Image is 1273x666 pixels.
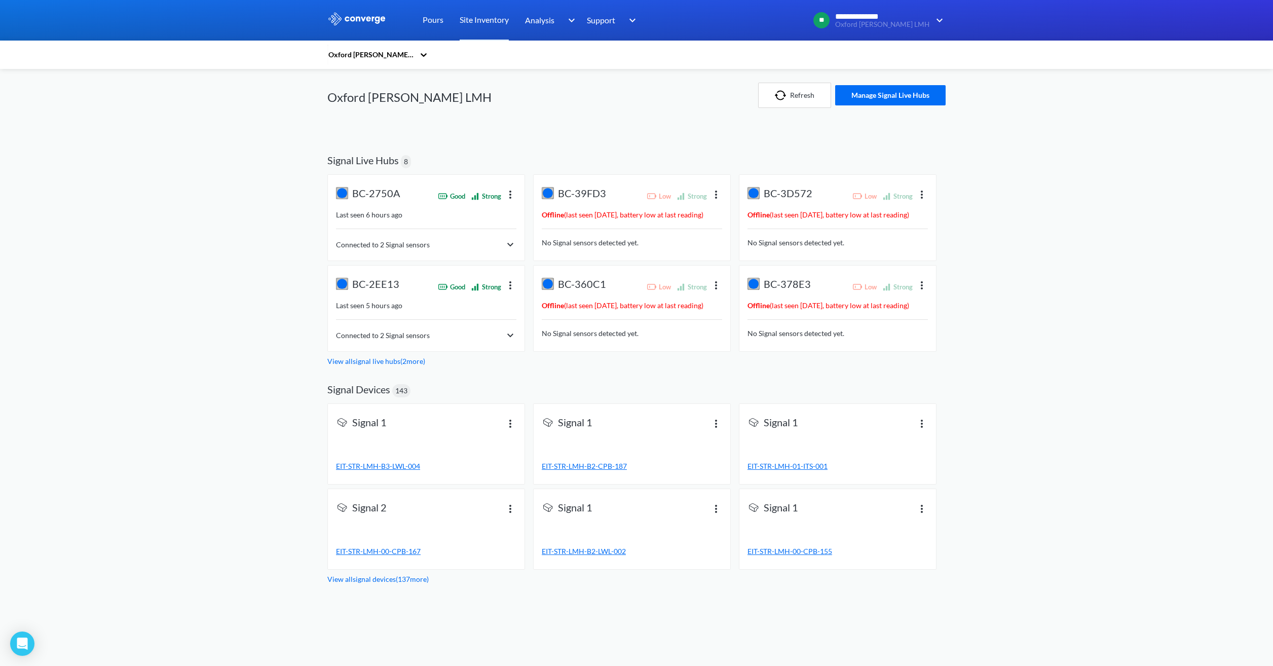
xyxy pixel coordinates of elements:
h2: Signal Live Hubs [327,154,399,166]
img: more.svg [916,279,928,291]
img: Network connectivity strong [676,191,686,201]
img: more.svg [504,417,516,429]
span: EIT-STR-LMH-B2-CPB-187 [542,462,627,470]
img: more.svg [916,188,928,200]
span: Signal 1 [764,416,798,430]
img: chevron-right.svg [504,329,516,342]
img: downArrow.svg [929,14,946,26]
img: more.svg [710,188,722,200]
span: Low [659,191,671,201]
img: signal-icon.svg [747,501,760,513]
img: icon-refresh.svg [775,90,790,100]
span: Low [659,282,671,292]
a: View all signal live hubs ( 2 more) [327,357,425,365]
span: Last seen 6 hours ago [336,210,402,219]
span: Strong [688,282,707,292]
a: EIT-STR-LMH-00-CPB-167 [336,546,516,557]
span: BC-378E3 [764,278,811,292]
span: 8 [404,156,408,167]
span: No Signal sensors detected yet. [747,238,844,247]
img: downArrow.svg [622,14,639,26]
span: EIT-STR-LMH-B3-LWL-004 [336,462,420,470]
h1: Oxford [PERSON_NAME] LMH [327,89,492,105]
button: Refresh [758,83,831,108]
img: signal-icon.svg [542,501,554,513]
span: No Signal sensors detected yet. [542,238,639,247]
img: Battery good [438,282,448,292]
span: Strong [893,191,913,201]
span: EIT-STR-LMH-00-CPB-167 [336,547,421,556]
img: Battery low [852,282,863,292]
img: signal-icon.svg [542,416,554,428]
img: Network connectivity strong [470,282,480,291]
a: EIT-STR-LMH-00-CPB-155 [747,546,928,557]
span: ( last seen [DATE] , battery low at last reading) [747,301,909,310]
span: Good [450,191,465,201]
a: EIT-STR-LMH-B2-LWL-002 [542,546,722,557]
span: 143 [395,385,407,396]
img: logo_ewhite.svg [327,12,386,25]
img: chevron-right.svg [504,239,516,251]
img: more.svg [916,417,928,429]
img: Network connectivity strong [882,282,891,291]
a: EIT-STR-LMH-B3-LWL-004 [336,461,516,472]
strong: Offline [542,210,564,219]
img: more.svg [504,279,516,291]
strong: Offline [747,301,770,310]
span: Connected to 2 Signal sensors [336,239,430,250]
span: EIT-STR-LMH-01-ITS-001 [747,462,828,470]
span: Signal 1 [558,416,592,430]
span: Last seen 5 hours ago [336,301,402,310]
img: more.svg [504,502,516,514]
span: BC-2EE13 [352,278,399,292]
img: Network connectivity strong [882,191,891,201]
img: live-hub.svg [336,278,348,290]
div: Oxford [PERSON_NAME] LMH [327,49,415,60]
img: signal-icon.svg [336,416,348,428]
img: more.svg [504,188,516,200]
a: EIT-STR-LMH-B2-CPB-187 [542,461,722,472]
img: more.svg [916,502,928,514]
img: live-hub.svg [336,187,348,199]
img: live-hub.svg [747,278,760,290]
img: Battery low [852,191,863,201]
img: Battery good [438,191,448,201]
span: No Signal sensors detected yet. [542,329,639,338]
button: Manage Signal Live Hubs [835,85,946,105]
span: ( last seen [DATE] , battery low at last reading) [747,210,909,219]
span: Strong [482,191,501,201]
span: Signal 1 [352,416,387,430]
img: signal-icon.svg [747,416,760,428]
span: Signal 2 [352,501,387,515]
span: Support [587,14,615,26]
span: EIT-STR-LMH-B2-LWL-002 [542,547,626,556]
img: live-hub.svg [542,278,554,290]
span: EIT-STR-LMH-00-CPB-155 [747,547,832,556]
span: Connected to 2 Signal sensors [336,330,430,341]
img: downArrow.svg [561,14,578,26]
span: BC-2750A [352,187,400,201]
img: more.svg [710,502,722,514]
img: live-hub.svg [542,187,554,199]
span: ( last seen [DATE] , battery low at last reading) [542,210,703,219]
img: Network connectivity strong [676,282,686,291]
span: BC-360C1 [558,278,606,292]
span: Signal 1 [558,501,592,515]
span: Strong [482,282,501,292]
span: No Signal sensors detected yet. [747,329,844,338]
img: Network connectivity strong [470,191,480,201]
span: BC-3D572 [764,187,812,201]
div: Open Intercom Messenger [10,632,34,656]
span: Low [865,282,877,292]
a: EIT-STR-LMH-01-ITS-001 [747,461,928,472]
img: live-hub.svg [747,187,760,199]
span: Low [865,191,877,201]
span: Signal 1 [764,501,798,515]
span: Analysis [525,14,554,26]
span: Strong [893,282,913,292]
strong: Offline [747,210,770,219]
img: signal-icon.svg [336,501,348,513]
img: Battery low [647,191,657,201]
h2: Signal Devices [327,383,390,395]
span: Strong [688,191,707,201]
